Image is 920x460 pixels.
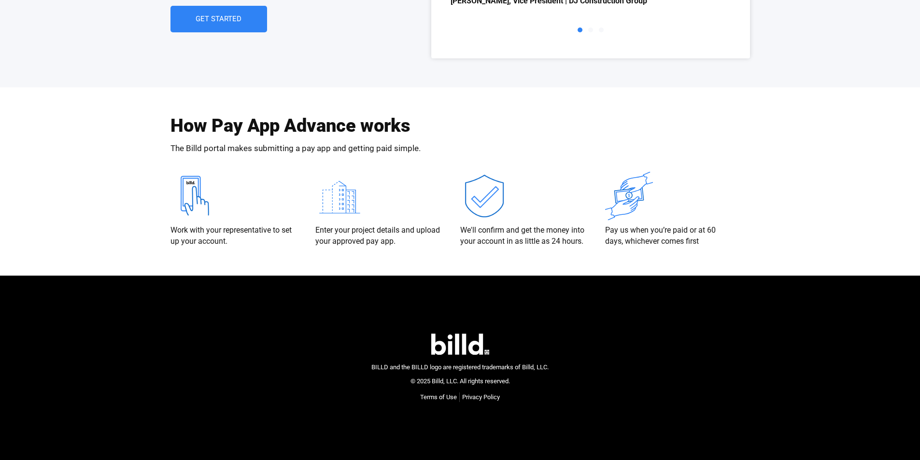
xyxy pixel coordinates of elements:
[315,225,441,247] p: Enter your project details and upload your approved pay app.
[170,116,410,135] h2: How Pay App Advance works
[578,28,582,32] span: Go to slide 1
[460,225,586,247] p: We'll confirm and get the money into your account in as little as 24 hours.
[588,28,593,32] span: Go to slide 2
[599,28,604,32] span: Go to slide 3
[170,144,421,153] p: The Billd portal makes submitting a pay app and getting paid simple.
[605,225,731,247] p: Pay us when you’re paid or at 60 days, whichever comes first
[420,392,500,402] nav: Menu
[170,225,296,247] p: Work with your representative to set up your account.
[371,363,549,385] span: BILLD and the BILLD logo are registered trademarks of Billd, LLC. © 2025 Billd, LLC. All rights r...
[462,392,500,402] a: Privacy Policy
[170,6,267,32] a: Get Started
[420,392,457,402] a: Terms of Use
[196,15,241,23] span: Get Started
